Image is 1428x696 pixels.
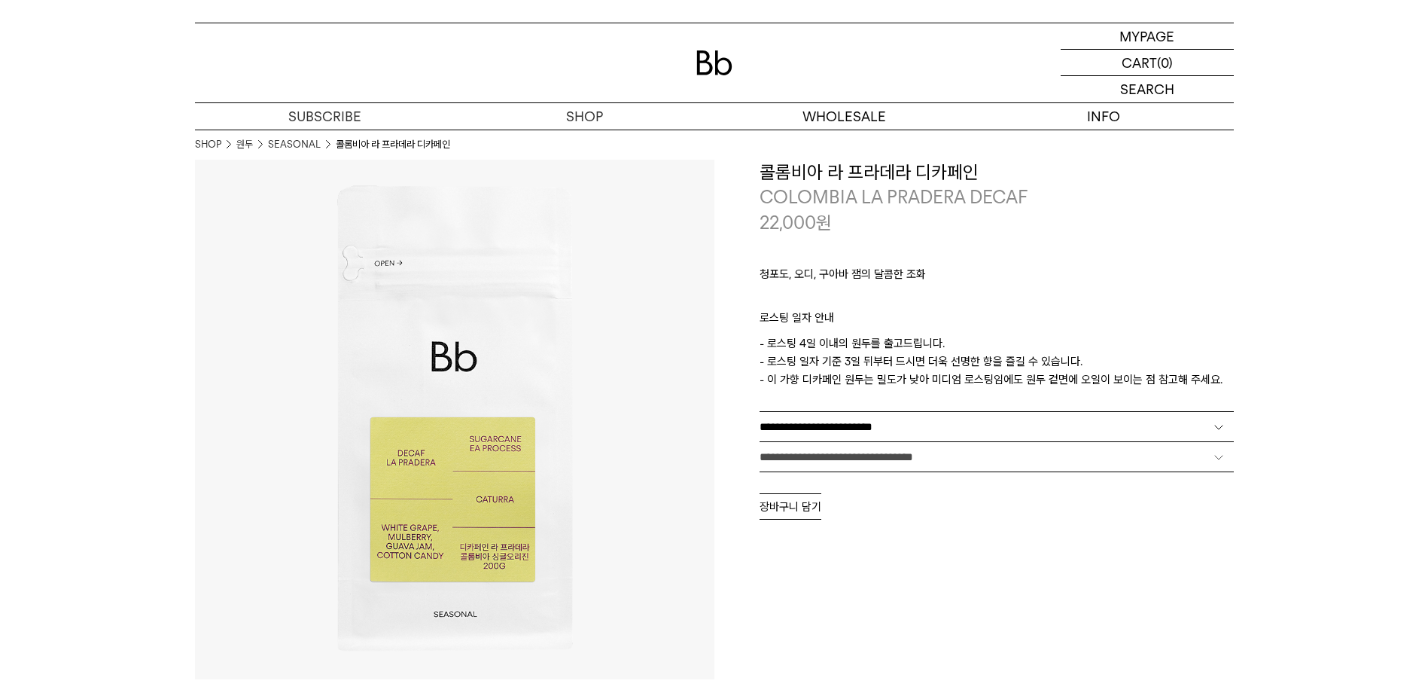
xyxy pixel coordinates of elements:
[696,50,732,75] img: 로고
[1120,76,1174,102] p: SEARCH
[760,210,832,236] p: 22,000
[760,160,1234,185] h3: 콜롬비아 라 프라데라 디카페인
[195,160,714,679] img: 콜롬비아 라 프라데라 디카페인
[195,103,455,130] a: SUBSCRIBE
[1119,23,1174,49] p: MYPAGE
[760,493,821,520] button: 장바구니 담기
[714,103,974,130] p: WHOLESALE
[760,185,1234,210] p: COLOMBIA LA PRADERA DECAF
[974,103,1234,130] p: INFO
[816,212,832,234] span: 원
[268,137,321,152] a: SEASONAL
[236,137,253,152] a: 원두
[1061,23,1234,50] a: MYPAGE
[1122,50,1157,75] p: CART
[760,265,1234,291] p: 청포도, 오디, 구아바 잼의 달콤한 조화
[195,137,221,152] a: SHOP
[1157,50,1173,75] p: (0)
[455,103,714,130] a: SHOP
[760,309,1234,334] p: 로스팅 일자 안내
[760,291,1234,309] p: ㅤ
[336,137,450,152] li: 콜롬비아 라 프라데라 디카페인
[760,334,1234,389] p: - 로스팅 4일 이내의 원두를 출고드립니다. - 로스팅 일자 기준 3일 뒤부터 드시면 더욱 선명한 향을 즐길 수 있습니다. - 이 가향 디카페인 원두는 밀도가 낮아 미디엄 로...
[1061,50,1234,76] a: CART (0)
